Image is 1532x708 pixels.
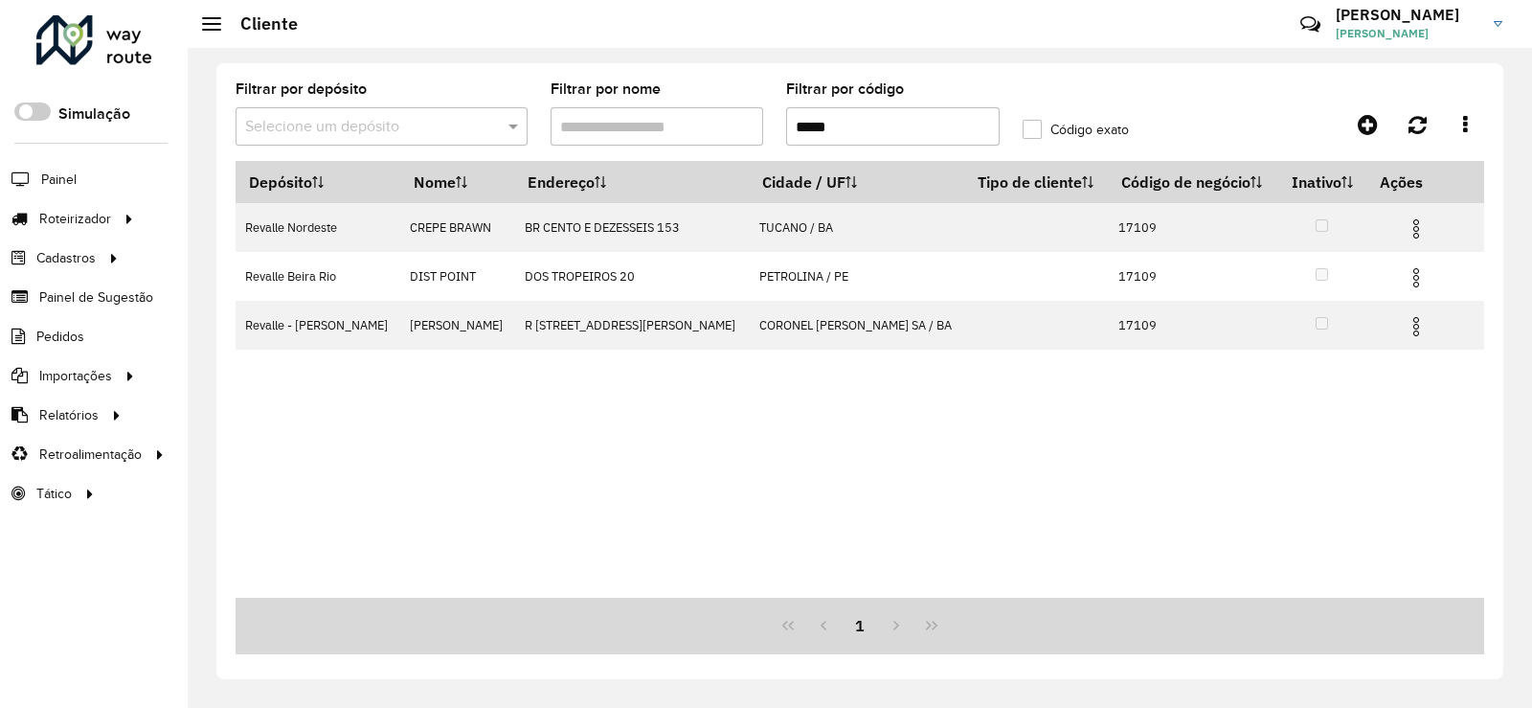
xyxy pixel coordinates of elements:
span: Pedidos [36,327,84,347]
td: DIST POINT [400,252,515,301]
td: 17109 [1109,252,1278,301]
td: BR CENTO E DEZESSEIS 153 [515,203,749,252]
th: Tipo de cliente [964,162,1109,203]
button: 1 [842,607,878,644]
a: Contato Rápido [1290,4,1331,45]
label: Código exato [1023,120,1129,140]
th: Cidade / UF [749,162,964,203]
h2: Cliente [221,13,298,34]
td: 17109 [1109,203,1278,252]
label: Filtrar por depósito [236,78,367,101]
td: 17109 [1109,301,1278,350]
th: Endereço [515,162,749,203]
span: Relatórios [39,405,99,425]
label: Filtrar por nome [551,78,661,101]
span: Retroalimentação [39,445,142,465]
th: Inativo [1278,162,1367,203]
td: Revalle Nordeste [236,203,400,252]
th: Depósito [236,162,400,203]
td: [PERSON_NAME] [400,301,515,350]
span: Roteirizador [39,209,111,229]
th: Nome [400,162,515,203]
th: Ações [1366,162,1481,202]
span: Tático [36,484,72,504]
td: R [STREET_ADDRESS][PERSON_NAME] [515,301,749,350]
td: CORONEL [PERSON_NAME] SA / BA [749,301,964,350]
span: [PERSON_NAME] [1336,25,1479,42]
td: DOS TROPEIROS 20 [515,252,749,301]
h3: [PERSON_NAME] [1336,6,1479,24]
span: Cadastros [36,248,96,268]
th: Código de negócio [1109,162,1278,203]
td: CREPE BRAWN [400,203,515,252]
td: Revalle Beira Rio [236,252,400,301]
span: Importações [39,366,112,386]
label: Filtrar por código [786,78,904,101]
span: Painel de Sugestão [39,287,153,308]
label: Simulação [58,103,130,126]
td: Revalle - [PERSON_NAME] [236,301,400,350]
span: Painel [41,170,77,190]
td: PETROLINA / PE [749,252,964,301]
td: TUCANO / BA [749,203,964,252]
